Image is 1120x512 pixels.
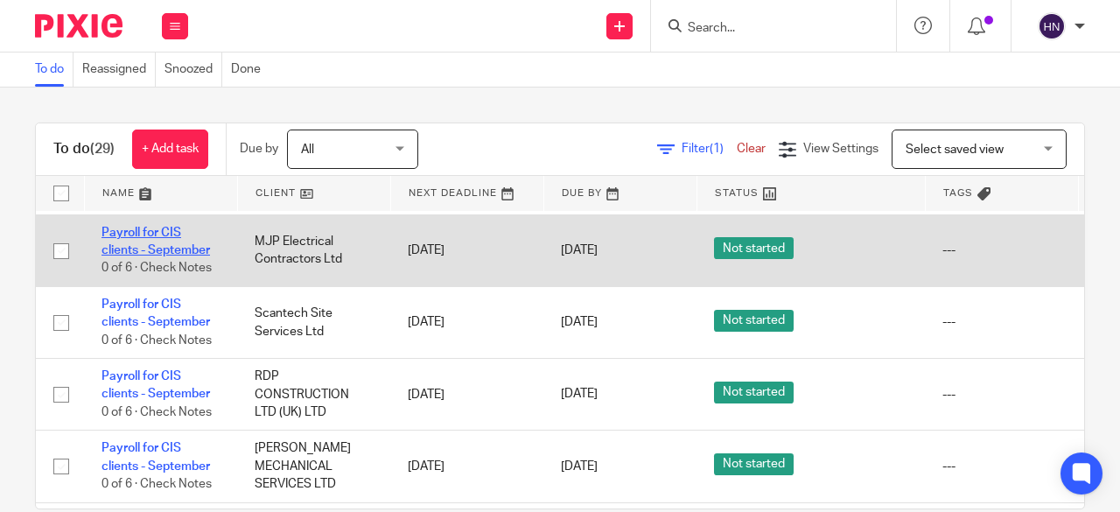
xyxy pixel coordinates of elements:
span: View Settings [803,143,878,155]
img: svg%3E [1038,12,1066,40]
span: 0 of 6 · Check Notes [101,263,212,275]
td: [DATE] [390,359,543,431]
td: [PERSON_NAME] MECHANICAL SERVICES LTD [237,431,390,502]
span: [DATE] [561,389,598,401]
img: Pixie [35,14,122,38]
a: Snoozed [164,53,222,87]
span: Not started [714,310,794,332]
span: Filter [682,143,737,155]
div: --- [942,313,1060,331]
a: Done [231,53,269,87]
input: Search [686,21,843,37]
a: Clear [737,143,766,155]
a: Reassigned [82,53,156,87]
span: Not started [714,453,794,475]
p: Due by [240,140,278,158]
td: RDP CONSTRUCTION LTD (UK) LTD [237,359,390,431]
span: 0 of 6 · Check Notes [101,334,212,347]
span: [DATE] [561,460,598,473]
td: [DATE] [390,286,543,358]
a: Payroll for CIS clients - September [101,442,210,472]
div: --- [942,242,1060,259]
span: [DATE] [561,244,598,256]
span: 0 of 6 · Check Notes [101,406,212,418]
span: 0 of 6 · Check Notes [101,478,212,490]
a: Payroll for CIS clients - September [101,370,210,400]
span: [DATE] [561,316,598,328]
td: MJP Electrical Contractors Ltd [237,214,390,286]
td: [DATE] [390,431,543,502]
span: All [301,144,314,156]
div: --- [942,458,1060,475]
td: [DATE] [390,214,543,286]
a: Payroll for CIS clients - September [101,298,210,328]
a: Payroll for CIS clients - September [101,227,210,256]
td: Scantech Site Services Ltd [237,286,390,358]
span: (1) [710,143,724,155]
h1: To do [53,140,115,158]
a: + Add task [132,130,208,169]
span: (29) [90,142,115,156]
span: Select saved view [906,144,1004,156]
a: To do [35,53,73,87]
span: Not started [714,237,794,259]
span: Tags [943,188,973,198]
div: --- [942,386,1060,403]
span: Not started [714,382,794,403]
